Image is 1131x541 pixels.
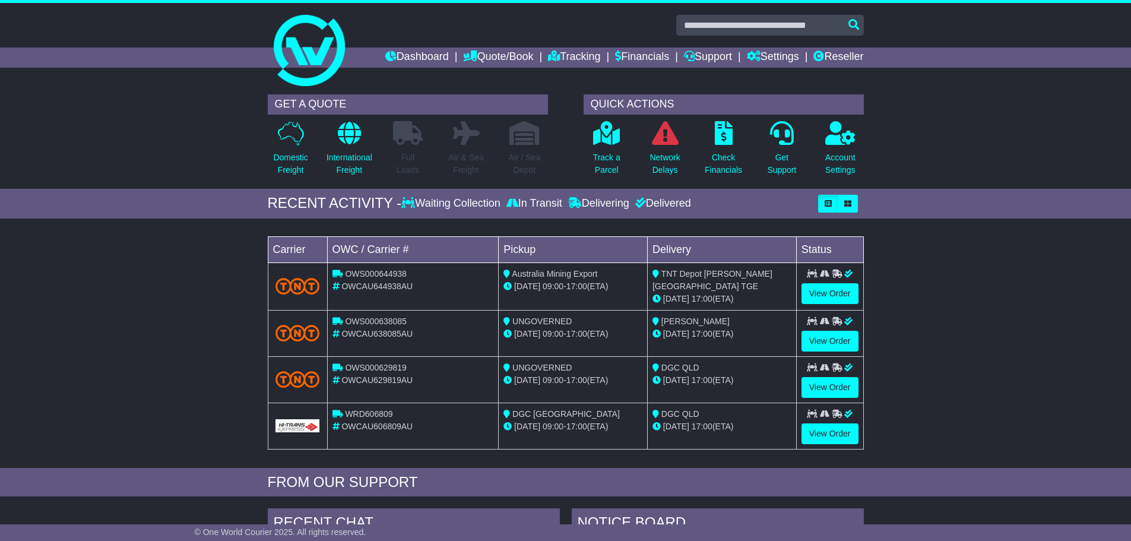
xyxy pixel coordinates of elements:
[268,236,327,262] td: Carrier
[704,121,743,183] a: CheckFinancials
[548,48,600,68] a: Tracking
[615,48,669,68] a: Financials
[512,409,620,419] span: DGC [GEOGRAPHIC_DATA]
[767,151,796,176] p: Get Support
[503,420,642,433] div: - (ETA)
[663,294,689,303] span: [DATE]
[652,328,791,340] div: (ETA)
[652,374,791,387] div: (ETA)
[514,281,540,291] span: [DATE]
[652,269,772,291] span: TNT Depot [PERSON_NAME][GEOGRAPHIC_DATA] TGE
[341,422,413,431] span: OWCAU606809AU
[661,363,699,372] span: DGC QLD
[275,325,320,341] img: TNT_Domestic.png
[801,331,858,352] a: View Order
[327,236,499,262] td: OWC / Carrier #
[584,94,864,115] div: QUICK ACTIONS
[661,317,730,326] span: [PERSON_NAME]
[503,328,642,340] div: - (ETA)
[512,317,572,326] span: UNGOVERNED
[649,121,680,183] a: NetworkDelays
[661,409,699,419] span: DGC QLD
[663,329,689,338] span: [DATE]
[327,151,372,176] p: International Freight
[566,329,587,338] span: 17:00
[385,48,449,68] a: Dashboard
[566,281,587,291] span: 17:00
[747,48,799,68] a: Settings
[273,121,308,183] a: DomesticFreight
[514,422,540,431] span: [DATE]
[512,269,597,279] span: Australia Mining Export
[663,422,689,431] span: [DATE]
[341,281,413,291] span: OWCAU644938AU
[326,121,373,183] a: InternationalFreight
[195,527,366,537] span: © One World Courier 2025. All rights reserved.
[572,508,864,540] div: NOTICE BOARD
[393,151,423,176] p: Full Loads
[566,375,587,385] span: 17:00
[652,420,791,433] div: (ETA)
[341,329,413,338] span: OWCAU638085AU
[275,419,320,432] img: GetCarrierServiceLogo
[345,409,392,419] span: WRD606809
[345,317,407,326] span: OWS000638085
[503,374,642,387] div: - (ETA)
[632,197,691,210] div: Delivered
[543,375,563,385] span: 09:00
[705,151,742,176] p: Check Financials
[593,121,621,183] a: Track aParcel
[268,94,548,115] div: GET A QUOTE
[652,293,791,305] div: (ETA)
[514,329,540,338] span: [DATE]
[512,363,572,372] span: UNGOVERNED
[543,281,563,291] span: 09:00
[692,294,712,303] span: 17:00
[796,236,863,262] td: Status
[663,375,689,385] span: [DATE]
[401,197,503,210] div: Waiting Collection
[650,151,680,176] p: Network Delays
[449,151,484,176] p: Air & Sea Freight
[593,151,620,176] p: Track a Parcel
[825,151,856,176] p: Account Settings
[275,278,320,294] img: TNT_Domestic.png
[463,48,533,68] a: Quote/Book
[766,121,797,183] a: GetSupport
[543,422,563,431] span: 09:00
[566,422,587,431] span: 17:00
[341,375,413,385] span: OWCAU629819AU
[509,151,541,176] p: Air / Sea Depot
[801,377,858,398] a: View Order
[499,236,648,262] td: Pickup
[684,48,732,68] a: Support
[503,197,565,210] div: In Transit
[801,283,858,304] a: View Order
[268,474,864,491] div: FROM OUR SUPPORT
[565,197,632,210] div: Delivering
[273,151,308,176] p: Domestic Freight
[503,280,642,293] div: - (ETA)
[647,236,796,262] td: Delivery
[345,363,407,372] span: OWS000629819
[692,329,712,338] span: 17:00
[692,375,712,385] span: 17:00
[543,329,563,338] span: 09:00
[692,422,712,431] span: 17:00
[813,48,863,68] a: Reseller
[345,269,407,279] span: OWS000644938
[275,371,320,387] img: TNT_Domestic.png
[268,195,402,212] div: RECENT ACTIVITY -
[825,121,856,183] a: AccountSettings
[268,508,560,540] div: RECENT CHAT
[801,423,858,444] a: View Order
[514,375,540,385] span: [DATE]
